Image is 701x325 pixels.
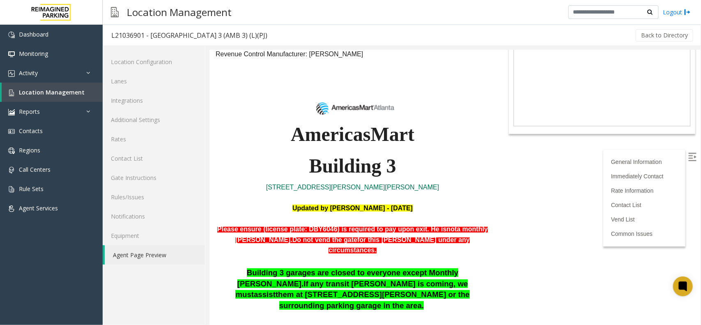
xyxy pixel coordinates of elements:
[8,70,15,77] img: 'icon'
[103,187,205,207] a: Rules/Issues
[103,52,205,71] a: Location Configuration
[103,168,205,187] a: Gate Instructions
[19,166,51,173] span: Call Centers
[6,0,154,7] span: Revenue Control Manufacturer: [PERSON_NAME]
[8,205,15,212] img: 'icon'
[83,154,203,161] font: Updated by [PERSON_NAME] - [DATE]
[19,127,43,135] span: Contacts
[19,50,48,58] span: Monitoring
[57,134,230,141] a: [STREET_ADDRESS][PERSON_NAME][PERSON_NAME]
[19,146,40,154] span: Regions
[8,51,15,58] img: 'icon'
[8,128,15,135] img: 'icon'
[8,32,15,38] img: 'icon'
[103,226,205,245] a: Equipment
[81,73,205,95] span: AmericasMart
[66,240,260,260] span: them at [STREET_ADDRESS][PERSON_NAME] or the surrounding parking garage in the area.
[19,108,40,115] span: Reports
[402,166,425,173] a: Vend List
[402,180,443,187] a: Common Issues
[402,152,432,158] a: Contact List
[119,186,260,204] span: for this [PERSON_NAME] under any circumstances.
[83,186,148,193] span: Do not vend the gate
[402,123,454,129] a: Immediately Contact
[111,30,267,41] div: L21036901 - [GEOGRAPHIC_DATA] 3 (AMB 3) (L)(PJ)
[101,49,185,69] img: 1e4c05cc1fe44dd4a83f933b26cf0698.jpg
[19,30,48,38] span: Dashboard
[26,229,258,249] span: If any transit [PERSON_NAME] is coming, we must
[28,218,249,238] span: Building 3 garages are closed to everyone except Monthly [PERSON_NAME].
[8,90,15,96] img: 'icon'
[105,245,205,265] a: Agent Page Preview
[19,204,58,212] span: Agent Services
[123,2,236,22] h3: Location Management
[636,29,693,41] button: Back to Directory
[479,103,487,111] img: Open/Close Sidebar Menu
[8,109,15,115] img: 'icon'
[19,185,44,193] span: Rule Sets
[111,2,119,22] img: pageIcon
[684,8,691,16] img: logout
[103,71,205,91] a: Lanes
[99,105,186,127] span: Building 3
[402,137,444,144] a: Rate Information
[8,167,15,173] img: 'icon'
[103,91,205,110] a: Integrations
[663,8,691,16] a: Logout
[103,110,205,129] a: Additional Settings
[8,186,15,193] img: 'icon'
[44,240,66,249] span: assist
[8,175,237,182] span: Please ensure (license plate: DBY6046) is required to pay upon exit. He is
[237,175,248,182] span: not
[19,69,38,77] span: Activity
[2,83,103,102] a: Location Management
[26,175,278,193] span: a monthly [PERSON_NAME].
[8,148,15,154] img: 'icon'
[402,108,453,115] a: General Information
[103,207,205,226] a: Notifications
[103,149,205,168] a: Contact List
[19,88,85,96] span: Location Management
[103,129,205,149] a: Rates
